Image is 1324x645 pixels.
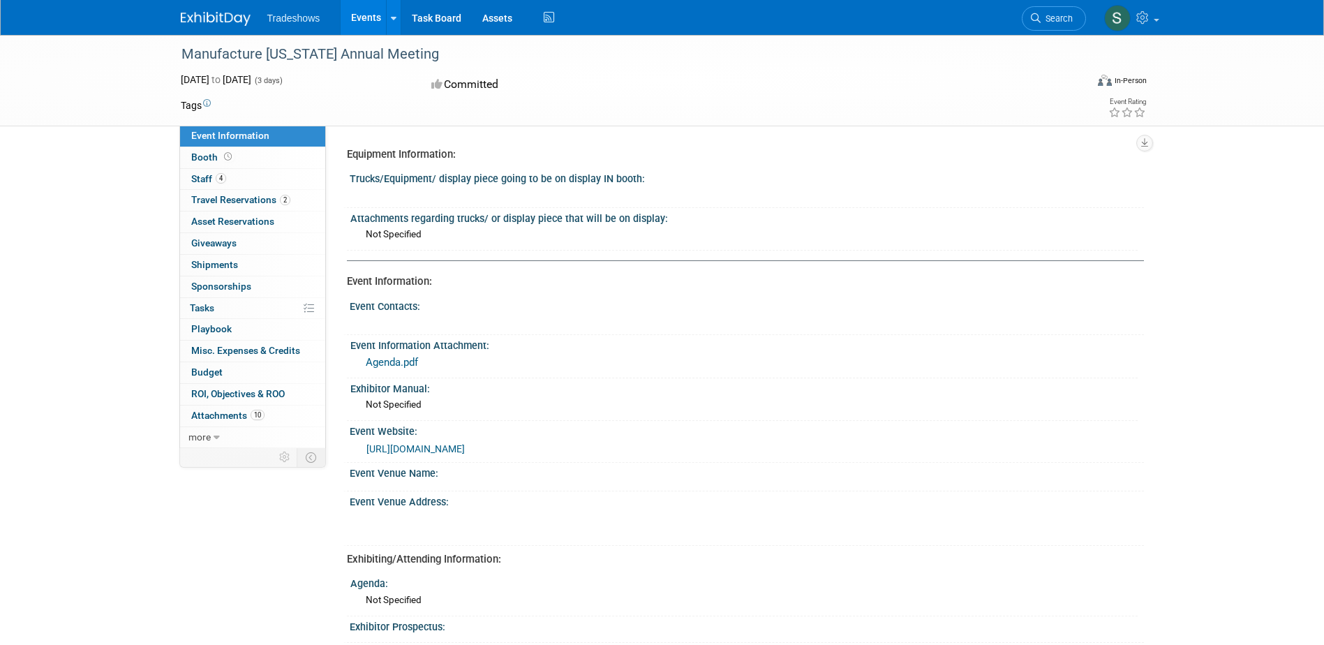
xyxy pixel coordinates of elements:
div: Event Venue Name: [350,463,1144,480]
span: [DATE] [DATE] [181,74,251,85]
span: Attachments [191,410,265,421]
div: Attachments regarding trucks/ or display piece that will be on display: [350,208,1138,225]
span: Sponsorships [191,281,251,292]
span: Event Information [191,130,269,141]
a: Staff4 [180,169,325,190]
span: to [209,74,223,85]
div: Event Information Attachment: [350,335,1138,353]
a: Sponsorships [180,276,325,297]
a: Travel Reservations2 [180,190,325,211]
div: Event Information: [347,274,1133,289]
span: 4 [216,173,226,184]
div: Event Website: [350,421,1144,438]
div: Not Specified [366,593,1133,607]
a: Agenda.pdf [366,356,418,369]
span: 10 [251,410,265,420]
a: Misc. Expenses & Credits [180,341,325,362]
div: Event Venue Address: [350,491,1144,509]
a: Asset Reservations [180,212,325,232]
img: Scott Peterson [1104,5,1131,31]
span: Giveaways [191,237,237,249]
div: Equipment Information: [347,147,1133,162]
span: Misc. Expenses & Credits [191,345,300,356]
td: Tags [181,98,211,112]
span: Shipments [191,259,238,270]
a: Event Information [180,126,325,147]
span: (3 days) [253,76,283,85]
span: Booth [191,151,235,163]
img: ExhibitDay [181,12,251,26]
div: Manufacture [US_STATE] Annual Meeting [177,42,1065,67]
td: Toggle Event Tabs [297,448,325,466]
span: Staff [191,173,226,184]
span: Tasks [190,302,214,313]
a: Playbook [180,319,325,340]
a: ROI, Objectives & ROO [180,384,325,405]
td: Personalize Event Tab Strip [273,448,297,466]
a: Budget [180,362,325,383]
img: Format-Inperson.png [1098,75,1112,86]
span: Budget [191,366,223,378]
span: Search [1041,13,1073,24]
div: Not Specified [366,398,1133,411]
span: Playbook [191,323,232,334]
div: Exhibiting/Attending Information: [347,552,1133,567]
a: Attachments10 [180,406,325,427]
span: ROI, Objectives & ROO [191,388,285,399]
div: Event Rating [1108,98,1146,105]
a: [URL][DOMAIN_NAME] [366,443,465,454]
div: Not Specified [366,228,1133,241]
a: Giveaways [180,233,325,254]
span: Travel Reservations [191,194,290,205]
a: Shipments [180,255,325,276]
span: 2 [280,195,290,205]
div: Agenda: [350,573,1138,591]
a: Tasks [180,298,325,319]
span: Tradeshows [267,13,320,24]
div: Committed [427,73,736,97]
div: Trucks/Equipment/ display piece going to be on display IN booth: [350,168,1144,186]
div: Exhibitor Prospectus: [350,616,1144,634]
div: Exhibitor Manual: [350,378,1138,396]
div: Event Contacts: [350,296,1144,313]
span: Asset Reservations [191,216,274,227]
a: more [180,427,325,448]
a: Booth [180,147,325,168]
span: Booth not reserved yet [221,151,235,162]
a: Search [1022,6,1086,31]
span: more [188,431,211,443]
div: In-Person [1114,75,1147,86]
div: Event Format [1004,73,1147,94]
